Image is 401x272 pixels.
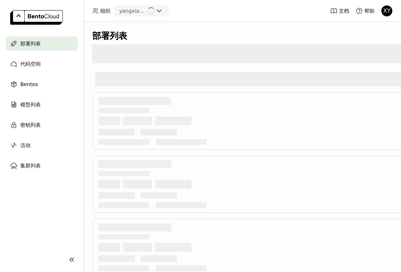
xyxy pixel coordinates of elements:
a: Bentos [6,77,78,92]
a: 模型列表 [6,97,78,112]
div: xiaomin yangxiaomin [381,5,393,17]
a: 文档 [330,7,349,15]
div: 帮助 [356,7,374,15]
span: 帮助 [364,8,374,14]
span: 集群列表 [20,161,41,170]
img: logo [10,10,63,25]
span: 密钥列表 [20,121,41,129]
span: 活动 [20,141,31,150]
a: 密钥列表 [6,118,78,132]
span: 模型列表 [20,100,41,109]
span: 组织 [100,8,110,14]
a: 活动 [6,138,78,153]
div: XY [381,5,392,16]
span: 部署列表 [20,39,41,48]
a: 集群列表 [6,158,78,173]
span: Bentos [20,80,38,89]
span: 代码空间 [20,60,41,68]
span: 文档 [339,8,349,14]
div: yangxiaomin [119,7,146,15]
